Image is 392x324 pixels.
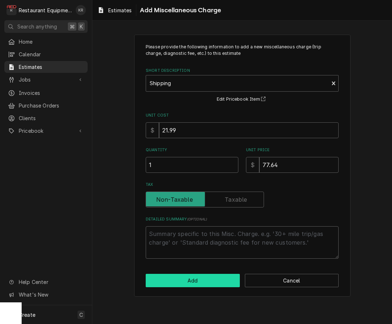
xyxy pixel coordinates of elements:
span: C [79,311,83,319]
span: Add Miscellaneous Charge [138,5,221,15]
span: ( optional ) [187,217,207,221]
span: Clients [19,114,84,122]
a: Go to Jobs [4,74,88,86]
div: Unit Cost [146,113,339,138]
div: Button Group Row [146,274,339,287]
a: Go to Help Center [4,276,88,288]
button: Add [146,274,240,287]
a: Purchase Orders [4,100,88,111]
div: Detailed Summary [146,216,339,259]
span: Jobs [19,76,73,83]
span: Create [19,312,35,318]
span: Search anything [17,23,57,30]
span: Pricebook [19,127,73,135]
div: Button Group [146,274,339,287]
span: What's New [19,291,83,298]
a: Go to Pricebook [4,125,88,137]
a: Go to What's New [4,289,88,301]
a: Calendar [4,48,88,60]
span: Estimates [19,63,84,71]
span: K [80,23,83,30]
label: Unit Price [246,147,339,153]
span: Purchase Orders [19,102,84,109]
span: Home [19,38,84,45]
div: Restaurant Equipment Diagnostics [19,6,72,14]
div: Restaurant Equipment Diagnostics's Avatar [6,5,17,15]
a: Clients [4,112,88,124]
div: Kelli Robinette's Avatar [76,5,86,15]
span: Help Center [19,278,83,286]
div: $ [246,157,259,173]
div: $ [146,122,159,138]
span: ⌘ [70,23,75,30]
button: Search anything⌘K [4,20,88,33]
span: Calendar [19,51,84,58]
button: Edit Pricebook Item [216,95,269,104]
a: Estimates [4,61,88,73]
label: Unit Cost [146,113,339,118]
div: R [6,5,17,15]
span: Estimates [108,6,132,14]
label: Tax [146,182,339,188]
div: Tax [146,182,339,207]
a: Invoices [4,87,88,99]
label: Detailed Summary [146,216,339,222]
span: Invoices [19,89,84,97]
label: Quantity [146,147,238,153]
div: [object Object] [146,147,238,173]
div: Short Description [146,68,339,104]
div: KR [76,5,86,15]
p: Please provide the following information to add a new miscellaneous charge (trip charge, diagnost... [146,44,339,57]
button: Cancel [245,274,339,287]
div: [object Object] [246,147,339,173]
div: Line Item Create/Update [134,35,351,297]
label: Short Description [146,68,339,74]
a: Estimates [94,4,135,16]
a: Home [4,36,88,48]
div: Line Item Create/Update Form [146,44,339,259]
